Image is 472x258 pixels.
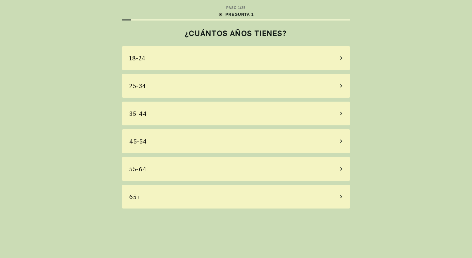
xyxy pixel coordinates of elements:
[129,137,147,146] div: 45-54
[122,29,350,38] h2: ¿CUÁNTOS AÑOS TIENES?
[226,5,246,10] div: PASO 1 / 25
[129,165,147,174] div: 55-64
[129,109,147,118] div: 35-44
[129,192,140,201] div: 65+
[129,54,146,63] div: 18-24
[218,12,254,17] div: PREGUNTA 1
[129,81,146,90] div: 25-34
